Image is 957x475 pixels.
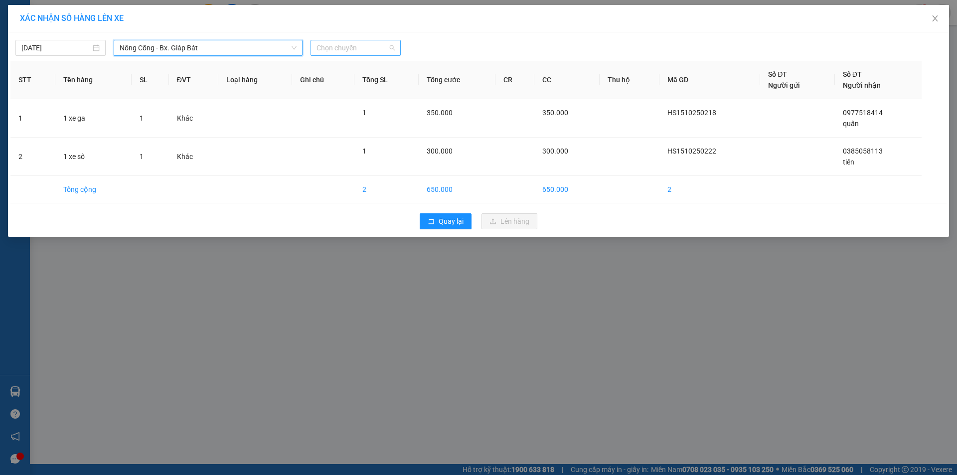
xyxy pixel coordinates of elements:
span: 0977518414 [843,109,883,117]
span: 1 [362,147,366,155]
th: Tên hàng [55,61,132,99]
span: Người gửi [768,81,800,89]
span: 300.000 [542,147,568,155]
strong: CHUYỂN PHÁT NHANH ĐÔNG LÝ [32,8,101,40]
span: 0385058113 [843,147,883,155]
th: SL [132,61,169,99]
th: Tổng cước [419,61,495,99]
td: 1 [10,99,55,138]
th: Ghi chú [292,61,354,99]
td: 2 [659,176,760,203]
span: 300.000 [427,147,453,155]
span: 1 [362,109,366,117]
span: SĐT XE [49,42,82,53]
span: Chọn chuyến [317,40,395,55]
th: Loại hàng [218,61,292,99]
span: close [931,14,939,22]
span: Nông Cống - Bx. Giáp Bát [120,40,297,55]
strong: PHIẾU BIÊN NHẬN [39,55,94,76]
td: Khác [169,99,219,138]
td: 2 [10,138,55,176]
td: 650.000 [419,176,495,203]
span: HS1510250218 [667,109,716,117]
span: 350.000 [427,109,453,117]
span: Số ĐT [768,70,787,78]
img: logo [5,29,27,64]
button: rollbackQuay lại [420,213,472,229]
span: rollback [428,218,435,226]
input: 15/10/2025 [21,42,91,53]
span: HS1510250222 [667,147,716,155]
span: XÁC NHẬN SỐ HÀNG LÊN XE [20,13,124,23]
button: uploadLên hàng [481,213,537,229]
span: Người nhận [843,81,881,89]
span: 1 [140,153,144,160]
td: Khác [169,138,219,176]
td: 650.000 [534,176,600,203]
th: CR [495,61,534,99]
span: quân [843,120,859,128]
span: Quay lại [439,216,464,227]
td: 1 xe ga [55,99,132,138]
th: Mã GD [659,61,760,99]
td: Tổng cộng [55,176,132,203]
span: tiên [843,158,854,166]
span: down [291,45,297,51]
button: Close [921,5,949,33]
th: CC [534,61,600,99]
th: Tổng SL [354,61,419,99]
th: Thu hộ [600,61,659,99]
th: ĐVT [169,61,219,99]
span: Số ĐT [843,70,862,78]
span: HS1510250217 [106,40,164,51]
td: 1 xe sô [55,138,132,176]
th: STT [10,61,55,99]
td: 2 [354,176,419,203]
span: 1 [140,114,144,122]
span: 350.000 [542,109,568,117]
